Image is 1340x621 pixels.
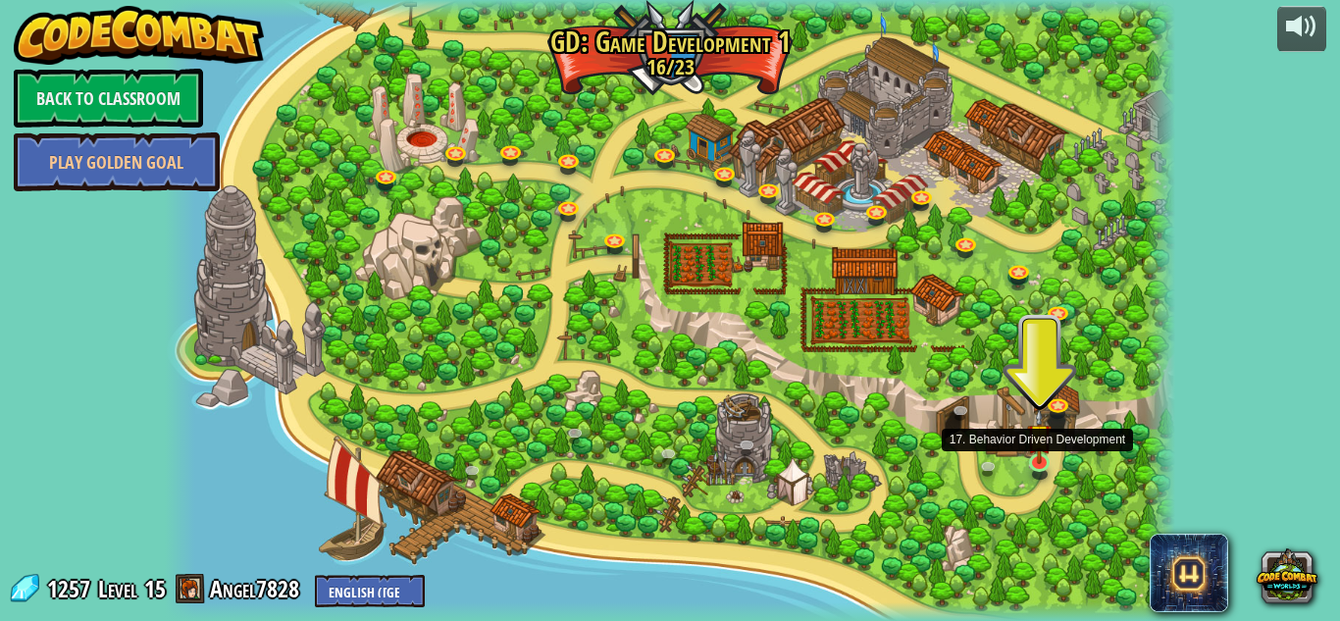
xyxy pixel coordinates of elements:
a: Back to Classroom [14,69,203,128]
img: level-banner-started.png [1027,408,1052,464]
a: Angel7828 [210,573,305,604]
a: Play Golden Goal [14,132,220,191]
button: Adjust volume [1277,6,1326,52]
span: 15 [144,573,166,604]
span: Level [98,573,137,605]
img: CodeCombat - Learn how to code by playing a game [14,6,265,65]
span: 1257 [47,573,96,604]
